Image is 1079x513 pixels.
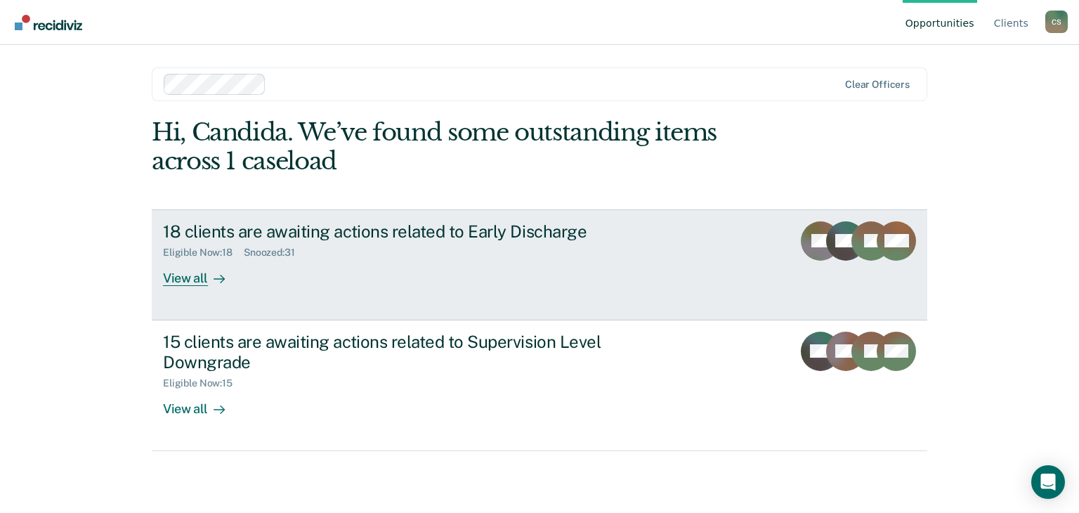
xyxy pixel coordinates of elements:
[1045,11,1068,33] button: Profile dropdown button
[163,221,656,242] div: 18 clients are awaiting actions related to Early Discharge
[163,377,244,389] div: Eligible Now : 15
[244,247,306,259] div: Snoozed : 31
[1045,11,1068,33] div: C S
[845,79,910,91] div: Clear officers
[15,15,82,30] img: Recidiviz
[152,320,927,451] a: 15 clients are awaiting actions related to Supervision Level DowngradeEligible Now:15View all
[163,259,242,286] div: View all
[152,209,927,320] a: 18 clients are awaiting actions related to Early DischargeEligible Now:18Snoozed:31View all
[152,118,772,176] div: Hi, Candida. We’ve found some outstanding items across 1 caseload
[1031,465,1065,499] div: Open Intercom Messenger
[163,247,244,259] div: Eligible Now : 18
[163,332,656,372] div: 15 clients are awaiting actions related to Supervision Level Downgrade
[163,389,242,417] div: View all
